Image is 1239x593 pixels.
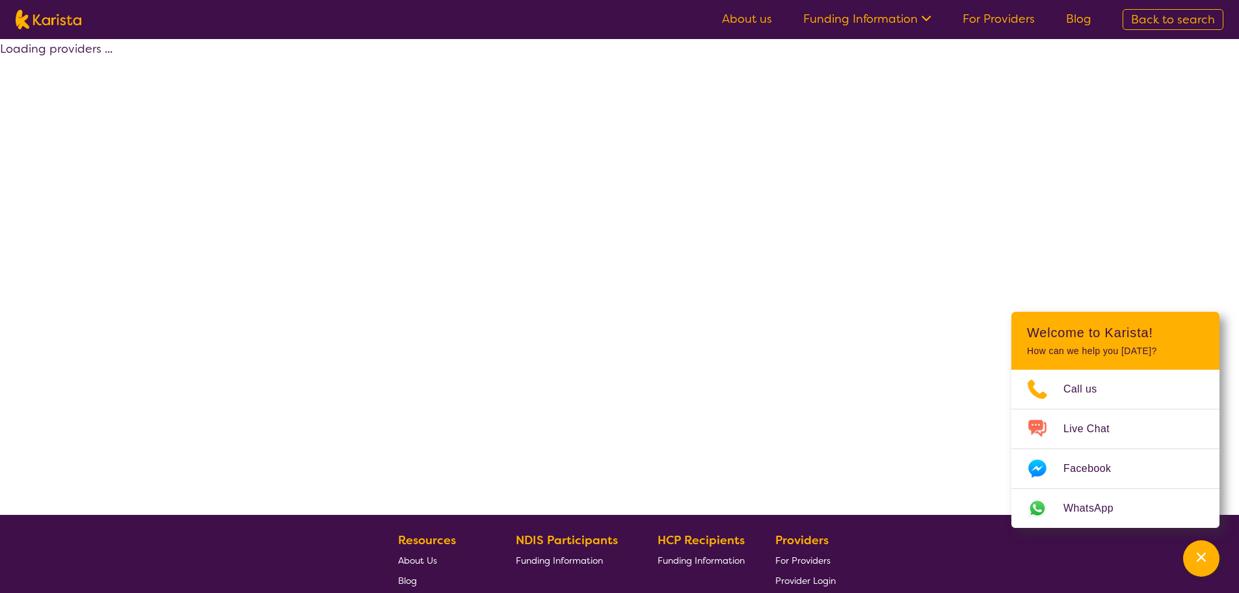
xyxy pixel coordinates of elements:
[1063,419,1125,439] span: Live Chat
[963,11,1035,27] a: For Providers
[775,575,836,586] span: Provider Login
[775,555,831,566] span: For Providers
[1131,12,1215,27] span: Back to search
[398,555,437,566] span: About Us
[658,550,745,570] a: Funding Information
[398,575,417,586] span: Blog
[1123,9,1223,30] a: Back to search
[398,532,456,548] b: Resources
[1011,370,1219,528] ul: Choose channel
[1011,312,1219,528] div: Channel Menu
[775,570,836,590] a: Provider Login
[1027,325,1204,340] h2: Welcome to Karista!
[1027,346,1204,357] p: How can we help you [DATE]?
[722,11,772,27] a: About us
[516,550,628,570] a: Funding Information
[775,532,829,548] b: Providers
[775,550,836,570] a: For Providers
[803,11,931,27] a: Funding Information
[658,532,745,548] b: HCP Recipients
[1063,499,1129,518] span: WhatsApp
[398,550,485,570] a: About Us
[1011,489,1219,528] a: Web link opens in a new tab.
[1066,11,1091,27] a: Blog
[516,532,618,548] b: NDIS Participants
[16,10,81,29] img: Karista logo
[1063,379,1113,399] span: Call us
[398,570,485,590] a: Blog
[516,555,603,566] span: Funding Information
[658,555,745,566] span: Funding Information
[1183,540,1219,577] button: Channel Menu
[1063,459,1126,478] span: Facebook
